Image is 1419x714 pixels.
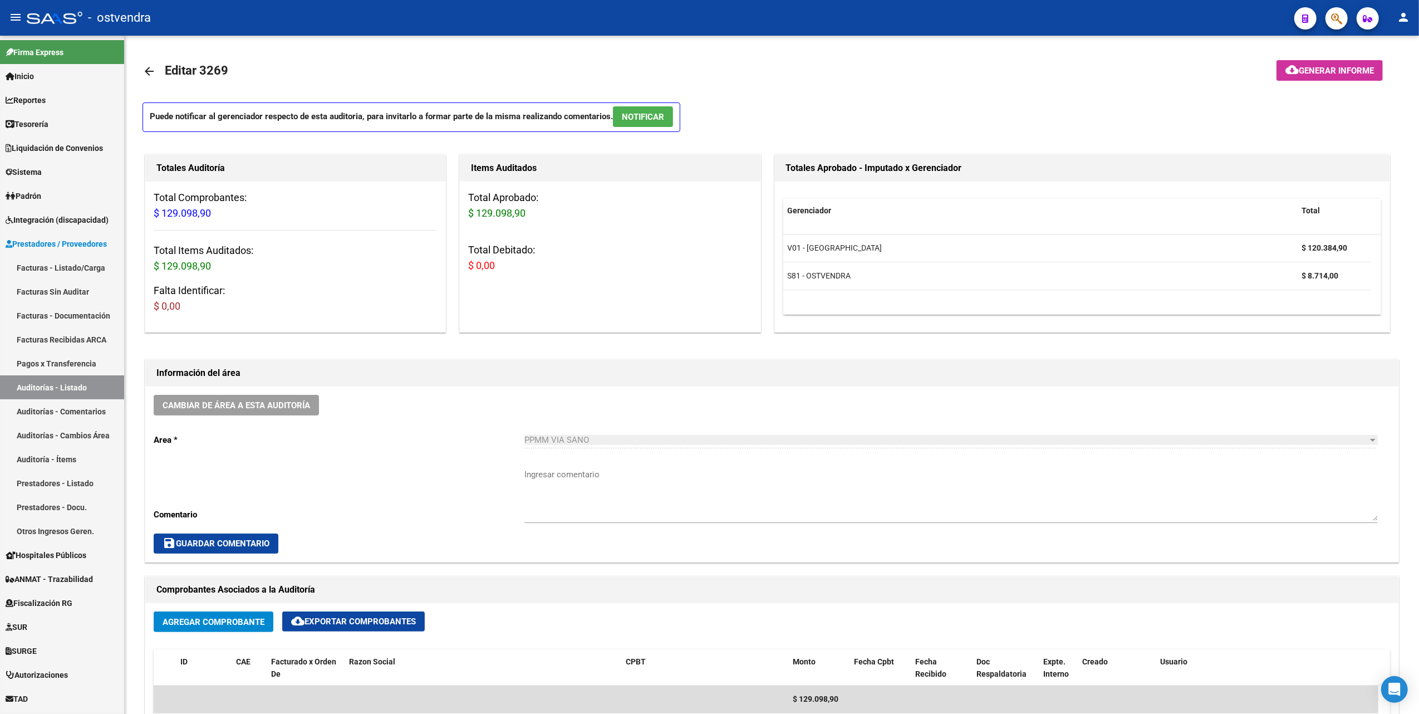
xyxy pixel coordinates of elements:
span: S81 - OSTVENDRA [788,271,851,280]
span: Liquidación de Convenios [6,142,103,154]
mat-icon: cloud_download [291,614,305,628]
h3: Total Debitado: [468,242,752,273]
span: Facturado x Orden De [271,657,336,679]
datatable-header-cell: Expte. Interno [1039,650,1078,687]
span: Guardar Comentario [163,539,269,549]
span: $ 129.098,90 [154,260,211,272]
button: Exportar Comprobantes [282,612,425,632]
h1: Items Auditados [471,159,749,177]
span: Gerenciador [788,206,832,215]
span: Hospitales Públicos [6,549,86,561]
datatable-header-cell: Monto [788,650,850,687]
span: NOTIFICAR [622,112,664,122]
h1: Totales Aprobado - Imputado x Gerenciador [786,159,1379,177]
span: Autorizaciones [6,669,68,681]
span: Editar 3269 [165,63,228,77]
strong: $ 8.714,00 [1302,271,1339,280]
span: Padrón [6,190,41,202]
mat-icon: save [163,536,176,550]
h3: Total Comprobantes: [154,190,437,221]
datatable-header-cell: Razon Social [345,650,621,687]
span: SURGE [6,645,37,657]
span: - ostvendra [88,6,151,30]
span: ANMAT - Trazabilidad [6,573,93,585]
span: $ 0,00 [468,260,495,271]
span: PPMM VIA SANO [524,435,589,445]
span: Agregar Comprobante [163,617,264,627]
h3: Total Items Auditados: [154,243,437,274]
datatable-header-cell: Facturado x Orden De [267,650,345,687]
span: Monto [793,657,816,666]
datatable-header-cell: Usuario [1156,650,1378,687]
h1: Comprobantes Asociados a la Auditoría [156,581,1387,599]
span: Fecha Recibido [915,657,946,679]
span: Reportes [6,94,46,106]
div: Open Intercom Messenger [1381,676,1408,703]
span: TAD [6,693,28,705]
span: Fecha Cpbt [854,657,894,666]
button: Agregar Comprobante [154,612,273,632]
datatable-header-cell: Fecha Cpbt [850,650,911,687]
span: CAE [236,657,251,666]
p: Puede notificar al gerenciador respecto de esta auditoria, para invitarlo a formar parte de la mi... [143,102,680,132]
p: Area * [154,434,524,446]
datatable-header-cell: Fecha Recibido [911,650,972,687]
span: $ 129.098,90 [468,207,526,219]
span: Expte. Interno [1043,657,1069,679]
button: NOTIFICAR [613,106,673,127]
span: CPBT [626,657,646,666]
datatable-header-cell: CPBT [621,650,788,687]
span: Razon Social [349,657,395,666]
span: $ 0,00 [154,300,180,312]
h3: Falta Identificar: [154,283,437,314]
span: Firma Express [6,46,63,58]
span: Tesorería [6,118,48,130]
h1: Información del área [156,364,1387,382]
mat-icon: menu [9,11,22,24]
span: V01 - [GEOGRAPHIC_DATA] [788,243,882,252]
mat-icon: person [1397,11,1410,24]
span: Usuario [1160,657,1187,666]
datatable-header-cell: Creado [1078,650,1156,687]
h1: Totales Auditoría [156,159,434,177]
span: Integración (discapacidad) [6,214,109,226]
span: Creado [1082,657,1108,666]
datatable-header-cell: Gerenciador [783,199,1298,223]
datatable-header-cell: Total [1298,199,1370,223]
button: Cambiar de área a esta auditoría [154,395,319,415]
span: Total [1302,206,1320,215]
span: Inicio [6,70,34,82]
span: Doc Respaldatoria [976,657,1027,679]
span: Fiscalización RG [6,597,72,609]
span: Cambiar de área a esta auditoría [163,400,310,410]
button: Generar informe [1276,60,1383,81]
span: SUR [6,621,27,633]
strong: $ 120.384,90 [1302,243,1348,252]
mat-icon: arrow_back [143,65,156,78]
mat-icon: cloud_download [1285,63,1299,76]
span: $ 129.098,90 [793,695,838,703]
span: ID [180,657,188,666]
h3: Total Aprobado: [468,190,752,221]
datatable-header-cell: Doc Respaldatoria [972,650,1039,687]
button: Guardar Comentario [154,534,278,554]
span: Generar informe [1299,66,1374,76]
span: $ 129.098,90 [154,207,211,219]
span: Sistema [6,166,42,178]
datatable-header-cell: CAE [232,650,267,687]
p: Comentario [154,508,524,521]
datatable-header-cell: ID [176,650,232,687]
span: Prestadores / Proveedores [6,238,107,250]
span: Exportar Comprobantes [291,617,416,627]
